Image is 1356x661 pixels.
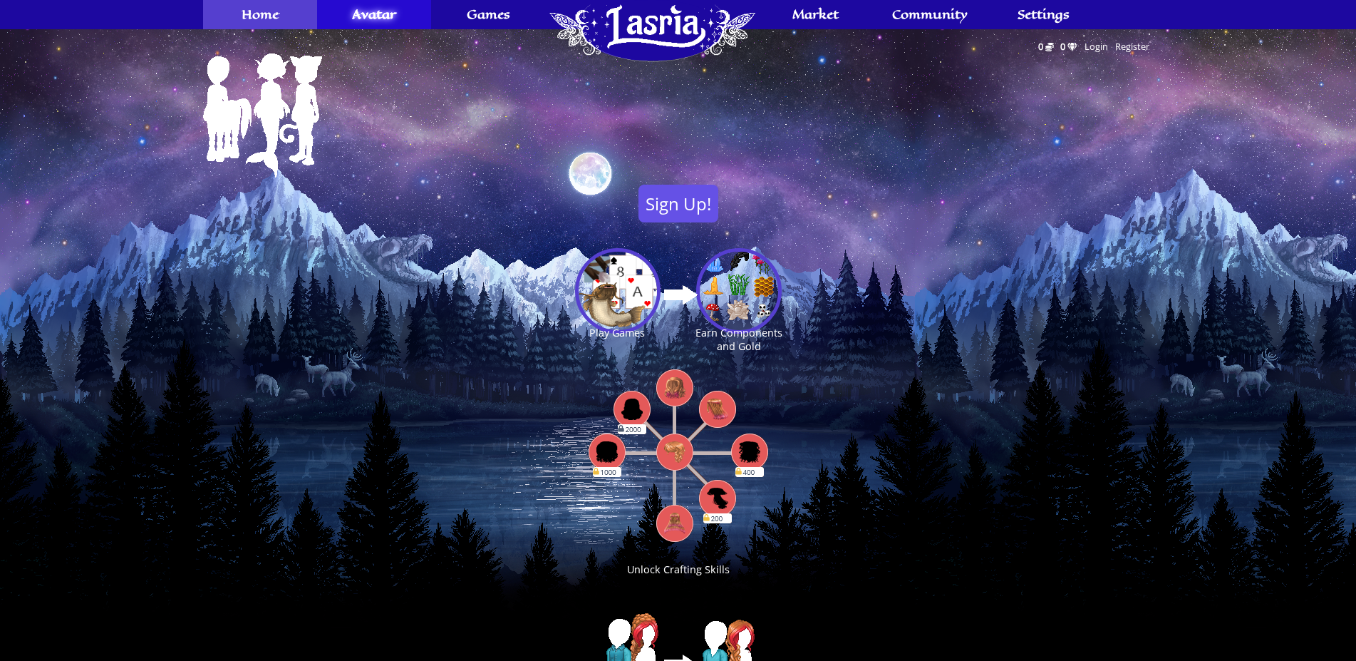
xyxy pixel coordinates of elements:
p: Unlock Crafting Skills [203,542,1152,598]
a: 0 [1034,36,1054,56]
a: Avatar [203,170,328,180]
span: Games [467,9,510,20]
img: Arrow [664,285,698,305]
span: Avatar [352,9,396,20]
span: 0 [1038,40,1043,53]
a: Home [545,61,759,126]
img: Components [703,252,774,321]
img: Crafting Skills [589,369,768,542]
a: 0 [1056,36,1081,56]
span: Settings [1018,9,1070,20]
img: Default Avatar [203,51,328,178]
img: Games [579,252,657,327]
span: 0 [1060,40,1065,53]
span: Market [792,9,839,20]
span: Home [242,9,279,20]
span: Community [892,9,968,20]
a: Sign Up! [638,185,718,222]
p: Play Games [589,327,645,340]
p: Earn Components and Gold [693,327,785,353]
a: Register [1112,36,1153,56]
a: Login [1081,36,1112,56]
